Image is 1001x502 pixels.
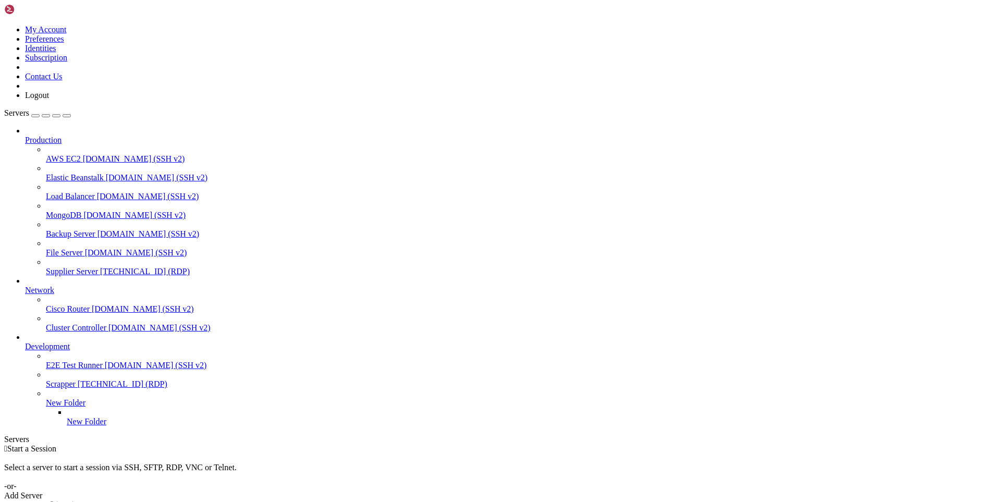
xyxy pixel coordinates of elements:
[108,323,211,332] span: [DOMAIN_NAME] (SSH v2)
[25,25,67,34] a: My Account
[46,361,103,370] span: E2E Test Runner
[83,211,186,219] span: [DOMAIN_NAME] (SSH v2)
[105,361,207,370] span: [DOMAIN_NAME] (SSH v2)
[4,108,71,117] a: Servers
[25,342,70,351] span: Development
[46,267,997,276] a: Supplier Server [TECHNICAL_ID] (RDP)
[4,4,64,15] img: Shellngn
[4,454,997,491] div: Select a server to start a session via SSH, SFTP, RDP, VNC or Telnet. -or-
[4,444,7,453] span: 
[46,192,95,201] span: Load Balancer
[97,192,199,201] span: [DOMAIN_NAME] (SSH v2)
[46,361,997,370] a: E2E Test Runner [DOMAIN_NAME] (SSH v2)
[46,154,997,164] a: AWS EC2 [DOMAIN_NAME] (SSH v2)
[46,323,106,332] span: Cluster Controller
[25,286,54,295] span: Network
[46,295,997,314] li: Cisco Router [DOMAIN_NAME] (SSH v2)
[25,126,997,276] li: Production
[78,379,167,388] span: [TECHNICAL_ID] (RDP)
[46,239,997,258] li: File Server [DOMAIN_NAME] (SSH v2)
[46,173,104,182] span: Elastic Beanstalk
[46,182,997,201] li: Load Balancer [DOMAIN_NAME] (SSH v2)
[25,53,67,62] a: Subscription
[46,267,98,276] span: Supplier Server
[25,44,56,53] a: Identities
[25,91,49,100] a: Logout
[46,220,997,239] li: Backup Server [DOMAIN_NAME] (SSH v2)
[25,276,997,333] li: Network
[4,108,29,117] span: Servers
[25,286,997,295] a: Network
[83,154,185,163] span: [DOMAIN_NAME] (SSH v2)
[25,136,997,145] a: Production
[46,164,997,182] li: Elastic Beanstalk [DOMAIN_NAME] (SSH v2)
[92,304,194,313] span: [DOMAIN_NAME] (SSH v2)
[46,211,997,220] a: MongoDB [DOMAIN_NAME] (SSH v2)
[46,145,997,164] li: AWS EC2 [DOMAIN_NAME] (SSH v2)
[67,417,106,426] span: New Folder
[46,229,95,238] span: Backup Server
[46,304,997,314] a: Cisco Router [DOMAIN_NAME] (SSH v2)
[46,398,997,408] a: New Folder
[100,267,190,276] span: [TECHNICAL_ID] (RDP)
[46,211,81,219] span: MongoDB
[85,248,187,257] span: [DOMAIN_NAME] (SSH v2)
[46,379,76,388] span: Scrapper
[25,342,997,351] a: Development
[4,435,997,444] div: Servers
[46,370,997,389] li: Scrapper [TECHNICAL_ID] (RDP)
[67,408,997,426] li: New Folder
[46,154,81,163] span: AWS EC2
[46,192,997,201] a: Load Balancer [DOMAIN_NAME] (SSH v2)
[25,72,63,81] a: Contact Us
[7,444,56,453] span: Start a Session
[46,323,997,333] a: Cluster Controller [DOMAIN_NAME] (SSH v2)
[46,258,997,276] li: Supplier Server [TECHNICAL_ID] (RDP)
[46,379,997,389] a: Scrapper [TECHNICAL_ID] (RDP)
[25,333,997,426] li: Development
[46,304,90,313] span: Cisco Router
[97,229,200,238] span: [DOMAIN_NAME] (SSH v2)
[67,417,997,426] a: New Folder
[46,389,997,426] li: New Folder
[46,201,997,220] li: MongoDB [DOMAIN_NAME] (SSH v2)
[46,351,997,370] li: E2E Test Runner [DOMAIN_NAME] (SSH v2)
[46,229,997,239] a: Backup Server [DOMAIN_NAME] (SSH v2)
[46,248,997,258] a: File Server [DOMAIN_NAME] (SSH v2)
[46,248,83,257] span: File Server
[46,314,997,333] li: Cluster Controller [DOMAIN_NAME] (SSH v2)
[46,173,997,182] a: Elastic Beanstalk [DOMAIN_NAME] (SSH v2)
[46,398,86,407] span: New Folder
[25,34,64,43] a: Preferences
[4,491,997,500] div: Add Server
[25,136,62,144] span: Production
[106,173,208,182] span: [DOMAIN_NAME] (SSH v2)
